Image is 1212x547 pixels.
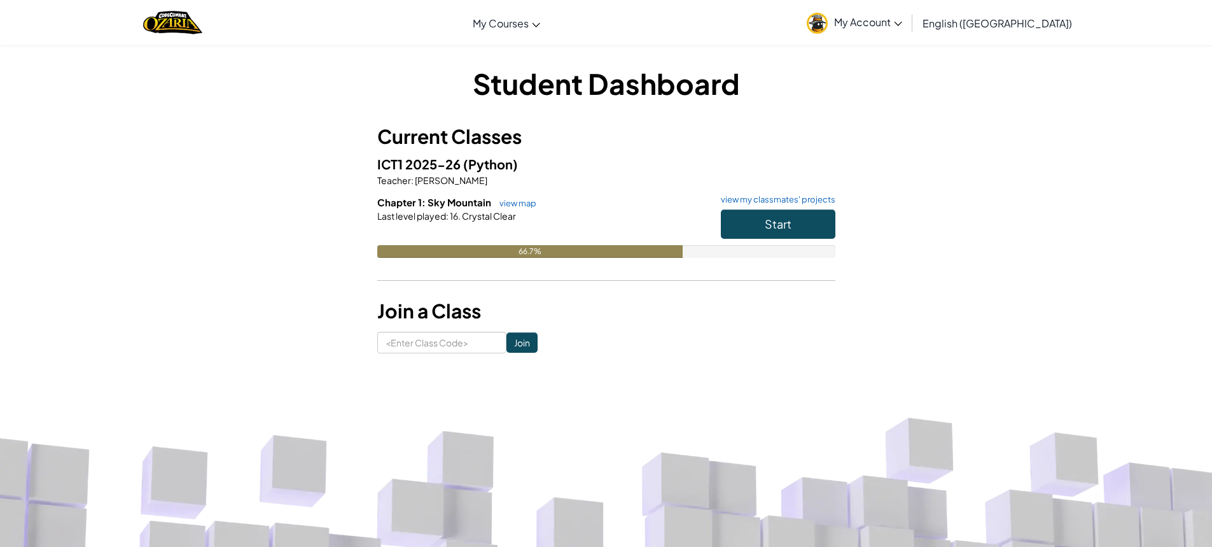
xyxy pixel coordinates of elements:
[493,198,536,208] a: view map
[377,122,835,151] h3: Current Classes
[377,64,835,103] h1: Student Dashboard
[800,3,909,43] a: My Account
[765,217,791,231] span: Start
[414,174,487,186] span: [PERSON_NAME]
[834,15,902,29] span: My Account
[463,156,518,172] span: (Python)
[446,210,449,222] span: :
[473,17,529,30] span: My Courses
[506,332,538,353] input: Join
[377,196,493,208] span: Chapter 1: Sky Mountain
[411,174,414,186] span: :
[377,210,446,222] span: Last level played
[377,174,411,186] span: Teacher
[449,210,461,222] span: 16.
[377,245,683,258] div: 66.7%
[377,332,506,353] input: <Enter Class Code>
[714,195,835,204] a: view my classmates' projects
[143,10,202,36] img: Home
[377,156,463,172] span: ICT1 2025-26
[461,210,516,222] span: Crystal Clear
[721,210,835,239] button: Start
[923,17,1072,30] span: English ([GEOGRAPHIC_DATA])
[143,10,202,36] a: Ozaria by CodeCombat logo
[466,6,547,40] a: My Courses
[916,6,1078,40] a: English ([GEOGRAPHIC_DATA])
[807,13,828,34] img: avatar
[377,297,835,325] h3: Join a Class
